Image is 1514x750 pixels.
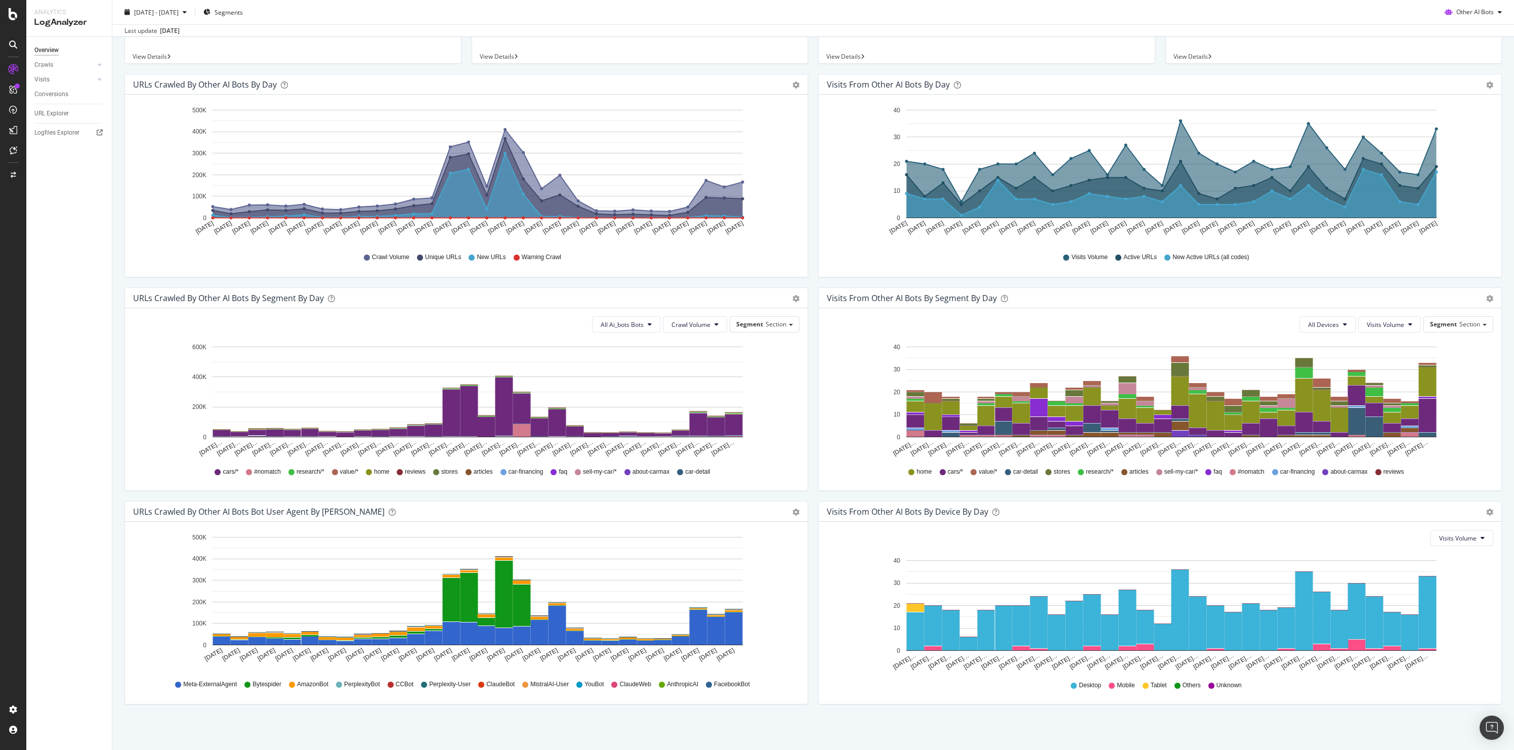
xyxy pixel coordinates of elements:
[1216,681,1242,690] span: Unknown
[1183,681,1201,690] span: Others
[894,411,901,418] text: 10
[1430,320,1457,328] span: Segment
[425,253,461,262] span: Unique URLs
[522,253,561,262] span: Warning Crawl
[1486,81,1493,89] div: gear
[1439,534,1477,543] span: Visits Volume
[1383,468,1404,476] span: reviews
[415,647,436,662] text: [DATE]
[1299,316,1356,332] button: All Devices
[592,647,612,662] text: [DATE]
[1486,509,1493,516] div: gear
[396,220,416,235] text: [DATE]
[827,79,950,90] div: Visits from Other AI Bots by day
[503,647,524,662] text: [DATE]
[1272,220,1292,235] text: [DATE]
[583,468,617,476] span: sell-my-car/*
[327,647,347,662] text: [DATE]
[633,220,653,235] text: [DATE]
[362,647,383,662] text: [DATE]
[133,530,796,671] svg: A chart.
[344,680,380,689] span: PerplexityBot
[34,128,79,138] div: Logfiles Explorer
[1327,220,1347,235] text: [DATE]
[133,79,277,90] div: URLs Crawled by Other AI Bots by day
[601,320,644,329] span: All Ai_bots Bots
[34,89,105,100] a: Conversions
[894,602,901,609] text: 20
[268,220,288,235] text: [DATE]
[1253,220,1274,235] text: [DATE]
[827,507,988,517] div: Visits From Other AI Bots By Device By Day
[398,647,418,662] text: [DATE]
[894,624,901,632] text: 10
[194,220,215,235] text: [DATE]
[894,160,901,168] text: 20
[943,220,963,235] text: [DATE]
[441,468,458,476] span: stores
[414,220,434,235] text: [DATE]
[979,468,997,476] span: value/*
[1054,468,1070,476] span: stores
[133,507,385,517] div: URLs Crawled by Other AI Bots bot User Agent By [PERSON_NAME]
[380,647,400,662] text: [DATE]
[297,468,324,476] span: research/*
[474,468,493,476] span: articles
[980,220,1000,235] text: [DATE]
[667,680,698,689] span: AnthropicAI
[1213,468,1222,476] span: faq
[257,647,277,662] text: [DATE]
[671,320,710,329] span: Crawl Volume
[888,220,908,235] text: [DATE]
[1172,253,1249,262] span: New Active URLs (all codes)
[1071,220,1091,235] text: [DATE]
[322,220,343,235] text: [DATE]
[663,316,727,332] button: Crawl Volume
[1431,530,1493,546] button: Visits Volume
[309,647,329,662] text: [DATE]
[304,220,324,235] text: [DATE]
[1367,320,1404,329] span: Visits Volume
[505,220,525,235] text: [DATE]
[1053,220,1073,235] text: [DATE]
[34,74,95,85] a: Visits
[592,316,660,332] button: All Ai_bots Bots
[34,74,50,85] div: Visits
[254,468,281,476] span: #nomatch
[698,647,718,662] text: [DATE]
[192,599,206,606] text: 200K
[192,556,206,563] text: 400K
[124,26,180,35] div: Last update
[133,293,324,303] div: URLs Crawled by Other AI Bots By Segment By Day
[433,647,453,662] text: [DATE]
[487,220,507,235] text: [DATE]
[1441,4,1506,20] button: Other AI Bots
[340,468,359,476] span: value/*
[827,103,1490,243] svg: A chart.
[1034,220,1055,235] text: [DATE]
[557,647,577,662] text: [DATE]
[1151,681,1167,690] span: Tablet
[578,220,599,235] text: [DATE]
[1400,220,1420,235] text: [DATE]
[894,557,901,564] text: 40
[894,389,901,396] text: 20
[374,468,389,476] span: home
[1486,295,1493,302] div: gear
[894,107,901,114] text: 40
[827,341,1490,458] svg: A chart.
[1363,220,1383,235] text: [DATE]
[1071,253,1108,262] span: Visits Volume
[34,108,105,119] a: URL Explorer
[894,134,901,141] text: 30
[183,680,237,689] span: Meta-ExternalAgent
[450,220,471,235] text: [DATE]
[1235,220,1255,235] text: [DATE]
[925,220,945,235] text: [DATE]
[597,220,617,235] text: [DATE]
[559,468,567,476] span: faq
[1129,468,1149,476] span: articles
[1164,468,1198,476] span: sell-my-car/*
